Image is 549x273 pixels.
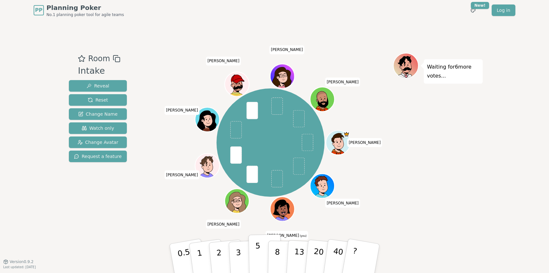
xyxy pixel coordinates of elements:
span: Click to change your name [206,56,241,65]
span: Click to change your name [347,138,382,147]
span: (you) [299,234,307,237]
button: Reveal [69,80,127,92]
button: Version0.9.2 [3,259,34,264]
span: No.1 planning poker tool for agile teams [46,12,124,17]
a: PPPlanning PokerNo.1 planning poker tool for agile teams [34,3,124,17]
span: Click to change your name [206,219,241,228]
span: Last updated: [DATE] [3,265,36,269]
span: Click to change your name [266,231,308,240]
p: Waiting for 6 more votes... [427,62,479,80]
span: Click to change your name [325,78,360,87]
button: Click to change your avatar [271,197,294,220]
span: Watch only [82,125,114,131]
button: New! [467,4,479,16]
div: Intake [78,64,120,78]
span: Change Avatar [78,139,119,145]
button: Request a feature [69,151,127,162]
span: PP [35,6,42,14]
span: Request a feature [74,153,122,160]
span: Click to change your name [269,45,305,54]
span: Version 0.9.2 [10,259,34,264]
button: Change Name [69,108,127,120]
span: Click to change your name [164,106,200,115]
span: Reveal [86,83,109,89]
a: Log in [492,4,515,16]
button: Watch only [69,122,127,134]
span: Diego D is the host [343,131,349,137]
span: Planning Poker [46,3,124,12]
span: Change Name [78,111,118,117]
button: Change Avatar [69,136,127,148]
span: Reset [88,97,108,103]
button: Reset [69,94,127,106]
span: Click to change your name [325,199,360,208]
span: Room [88,53,110,64]
span: Click to change your name [164,170,200,179]
button: Add as favourite [78,53,86,64]
div: New! [471,2,489,9]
